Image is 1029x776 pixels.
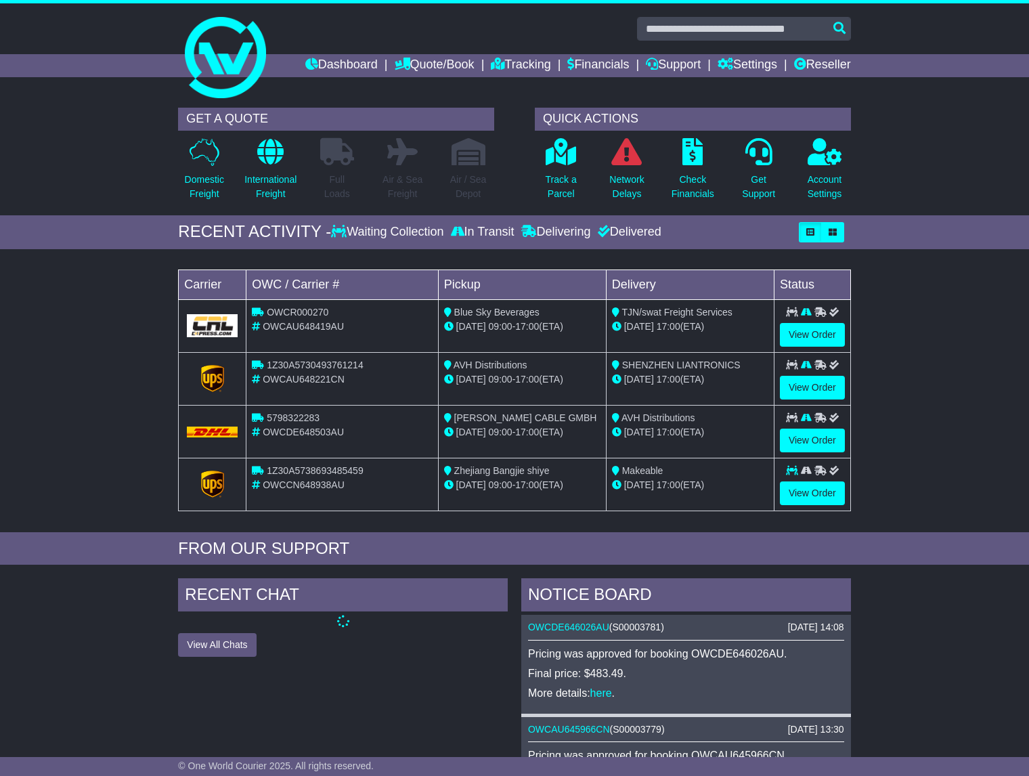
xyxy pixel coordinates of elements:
[780,429,845,452] a: View Order
[788,622,844,633] div: [DATE] 14:08
[456,321,486,332] span: [DATE]
[788,724,844,735] div: [DATE] 13:30
[489,321,512,332] span: 09:00
[244,137,297,209] a: InternationalFreight
[528,667,844,680] p: Final price: $483.49.
[515,427,539,437] span: 17:00
[263,321,344,332] span: OWCAU648419AU
[657,374,680,385] span: 17:00
[201,365,224,392] img: GetCarrierServiceLogo
[450,173,487,201] p: Air / Sea Depot
[515,479,539,490] span: 17:00
[456,427,486,437] span: [DATE]
[646,54,701,77] a: Support
[718,54,777,77] a: Settings
[444,478,600,492] div: - (ETA)
[515,321,539,332] span: 17:00
[624,479,654,490] span: [DATE]
[178,633,256,657] button: View All Chats
[528,749,844,762] p: Pricing was approved for booking OWCAU645966CN.
[780,376,845,400] a: View Order
[546,173,577,201] p: Track a Parcel
[528,622,609,632] a: OWCDE646026AU
[612,478,768,492] div: (ETA)
[774,270,850,299] td: Status
[515,374,539,385] span: 17:00
[622,465,663,476] span: Makeable
[454,307,540,318] span: Blue Sky Beverages
[456,374,486,385] span: [DATE]
[178,578,508,615] div: RECENT CHAT
[612,372,768,387] div: (ETA)
[382,173,422,201] p: Air & Sea Freight
[489,479,512,490] span: 09:00
[590,687,612,699] a: here
[489,427,512,437] span: 09:00
[263,374,345,385] span: OWCAU648221CN
[780,481,845,505] a: View Order
[742,173,775,201] p: Get Support
[267,465,363,476] span: 1Z30A5738693485459
[178,539,850,559] div: FROM OUR SUPPORT
[657,427,680,437] span: 17:00
[267,307,328,318] span: OWCR000270
[741,137,776,209] a: GetSupport
[454,412,597,423] span: [PERSON_NAME] CABLE GMBH
[395,54,475,77] a: Quote/Book
[447,225,518,240] div: In Transit
[612,320,768,334] div: (ETA)
[808,173,842,201] p: Account Settings
[438,270,606,299] td: Pickup
[263,479,345,490] span: OWCCN648938AU
[201,471,224,498] img: GetCarrierServiceLogo
[594,225,661,240] div: Delivered
[528,687,844,699] p: More details: .
[518,225,594,240] div: Delivering
[621,307,732,318] span: TJN/swat Freight Services
[807,137,843,209] a: AccountSettings
[456,479,486,490] span: [DATE]
[606,270,774,299] td: Delivery
[622,360,741,370] span: SHENZHEN LIANTRONICS
[444,425,600,439] div: - (ETA)
[521,578,851,615] div: NOTICE BOARD
[489,374,512,385] span: 09:00
[612,622,661,632] span: S00003781
[613,724,661,735] span: S00003779
[780,323,845,347] a: View Order
[263,427,344,437] span: OWCDE648503AU
[545,137,577,209] a: Track aParcel
[187,427,238,437] img: DHL.png
[528,724,844,735] div: ( )
[528,622,844,633] div: ( )
[657,321,680,332] span: 17:00
[178,760,374,771] span: © One World Courier 2025. All rights reserved.
[184,137,225,209] a: DomesticFreight
[609,137,644,209] a: NetworkDelays
[567,54,629,77] a: Financials
[624,374,654,385] span: [DATE]
[535,108,851,131] div: QUICK ACTIONS
[612,425,768,439] div: (ETA)
[454,465,550,476] span: Zhejiang Bangjie shiye
[444,320,600,334] div: - (ETA)
[624,321,654,332] span: [DATE]
[185,173,224,201] p: Domestic Freight
[672,173,714,201] p: Check Financials
[244,173,297,201] p: International Freight
[444,372,600,387] div: - (ETA)
[179,270,246,299] td: Carrier
[624,427,654,437] span: [DATE]
[621,412,695,423] span: AVH Distributions
[320,173,354,201] p: Full Loads
[491,54,550,77] a: Tracking
[528,724,610,735] a: OWCAU645966CN
[267,360,363,370] span: 1Z30A5730493761214
[454,360,527,370] span: AVH Distributions
[246,270,438,299] td: OWC / Carrier #
[178,108,494,131] div: GET A QUOTE
[187,314,238,337] img: GetCarrierServiceLogo
[609,173,644,201] p: Network Delays
[267,412,320,423] span: 5798322283
[528,647,844,660] p: Pricing was approved for booking OWCDE646026AU.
